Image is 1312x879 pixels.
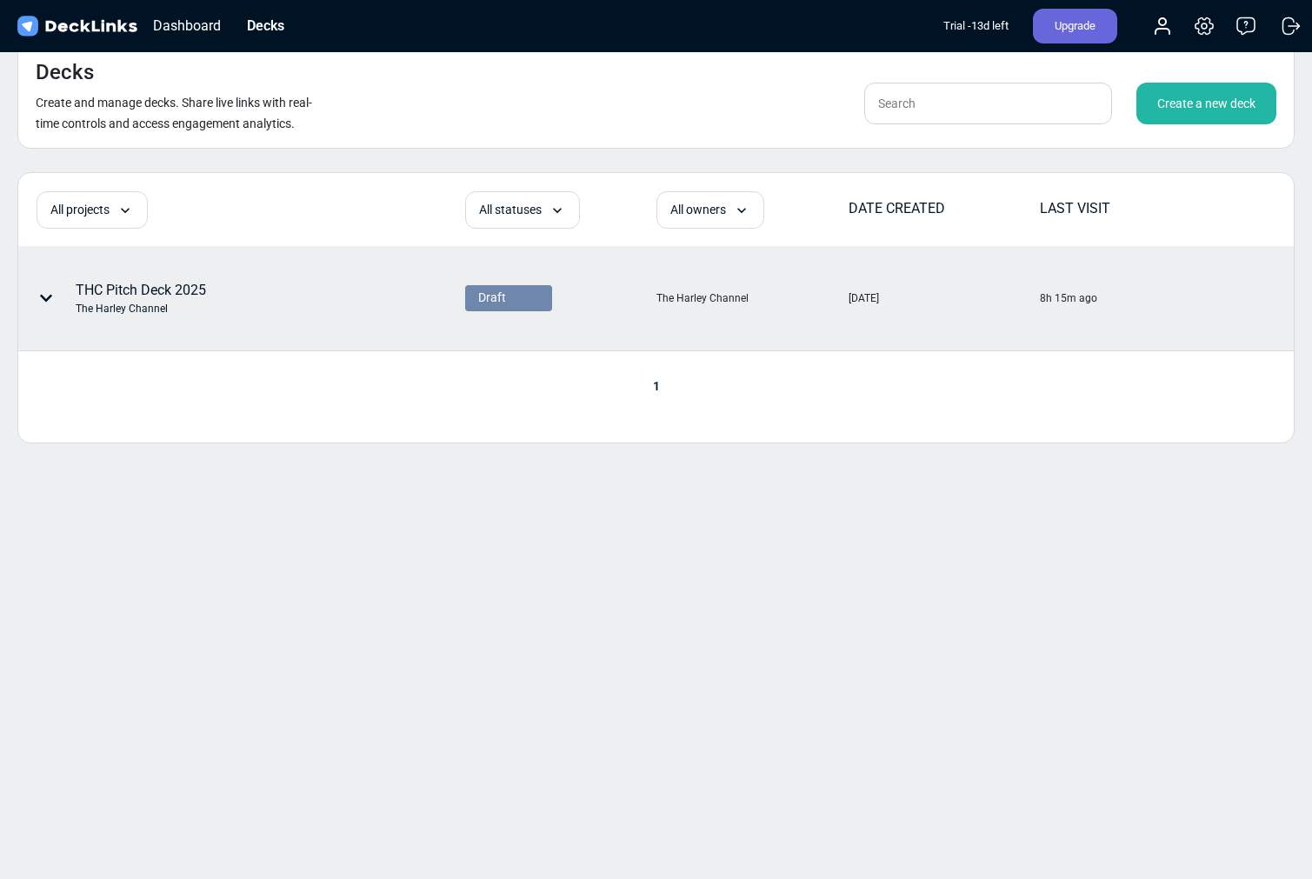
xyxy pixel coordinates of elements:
[864,83,1112,124] input: Search
[1136,83,1276,124] div: Create a new deck
[14,14,140,39] img: DeckLinks
[465,191,580,229] div: All statuses
[478,289,506,307] span: Draft
[144,15,230,37] div: Dashboard
[37,191,148,229] div: All projects
[76,301,206,316] div: The Harley Channel
[849,198,1038,219] div: DATE CREATED
[849,290,879,306] div: [DATE]
[238,15,293,37] div: Decks
[36,96,312,130] small: Create and manage decks. Share live links with real-time controls and access engagement analytics.
[1040,198,1229,219] div: LAST VISIT
[656,191,764,229] div: All owners
[943,9,1009,43] div: Trial - 13 d left
[656,290,749,306] div: The Harley Channel
[76,280,206,316] div: THC Pitch Deck 2025
[644,379,669,393] span: 1
[1040,290,1097,306] div: 8h 15m ago
[36,60,94,85] h4: Decks
[1033,9,1117,43] div: Upgrade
